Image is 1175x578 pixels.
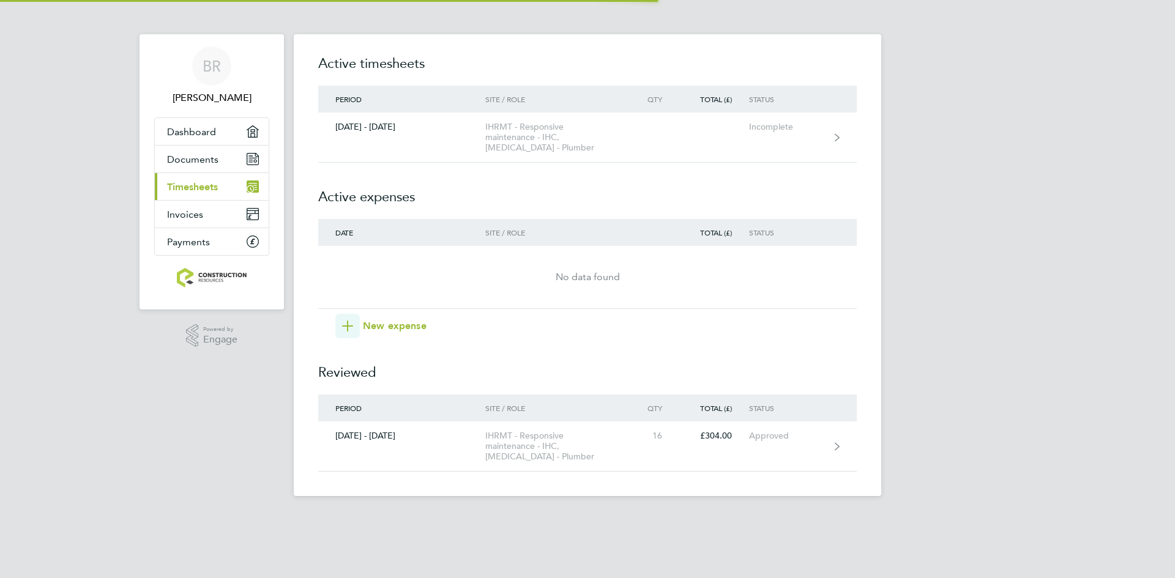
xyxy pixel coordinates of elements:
[186,324,238,347] a: Powered byEngage
[485,122,625,153] div: IHRMT - Responsive maintenance - IHC, [MEDICAL_DATA] - Plumber
[749,95,824,103] div: Status
[335,94,362,104] span: Period
[679,228,749,237] div: Total (£)
[203,335,237,345] span: Engage
[318,228,485,237] div: Date
[335,314,427,338] button: New expense
[485,228,625,237] div: Site / Role
[679,95,749,103] div: Total (£)
[177,268,247,287] img: construction-resources-logo-retina.png
[318,163,857,219] h2: Active expenses
[167,236,210,248] span: Payments
[335,403,362,413] span: Period
[318,421,857,472] a: [DATE] - [DATE]IHRMT - Responsive maintenance - IHC, [MEDICAL_DATA] - Plumber16£304.00Approved
[154,268,269,287] a: Go to home page
[318,431,485,441] div: [DATE] - [DATE]
[155,228,269,255] a: Payments
[154,91,269,105] span: Brian Rattle
[625,95,679,103] div: Qty
[318,122,485,132] div: [DATE] - [DATE]
[318,338,857,395] h2: Reviewed
[155,118,269,145] a: Dashboard
[679,431,749,441] div: £304.00
[167,154,218,165] span: Documents
[155,173,269,200] a: Timesheets
[318,113,857,163] a: [DATE] - [DATE]IHRMT - Responsive maintenance - IHC, [MEDICAL_DATA] - PlumberIncomplete
[625,431,679,441] div: 16
[154,46,269,105] a: BR[PERSON_NAME]
[679,404,749,412] div: Total (£)
[167,209,203,220] span: Invoices
[749,122,824,132] div: Incomplete
[485,404,625,412] div: Site / Role
[203,324,237,335] span: Powered by
[749,228,824,237] div: Status
[318,54,857,86] h2: Active timesheets
[318,270,857,284] div: No data found
[140,34,284,309] nav: Main navigation
[167,126,216,138] span: Dashboard
[749,431,824,441] div: Approved
[155,201,269,228] a: Invoices
[749,404,824,412] div: Status
[363,319,427,333] span: New expense
[155,146,269,172] a: Documents
[485,95,625,103] div: Site / Role
[167,181,218,193] span: Timesheets
[203,58,221,74] span: BR
[485,431,625,462] div: IHRMT - Responsive maintenance - IHC, [MEDICAL_DATA] - Plumber
[625,404,679,412] div: Qty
